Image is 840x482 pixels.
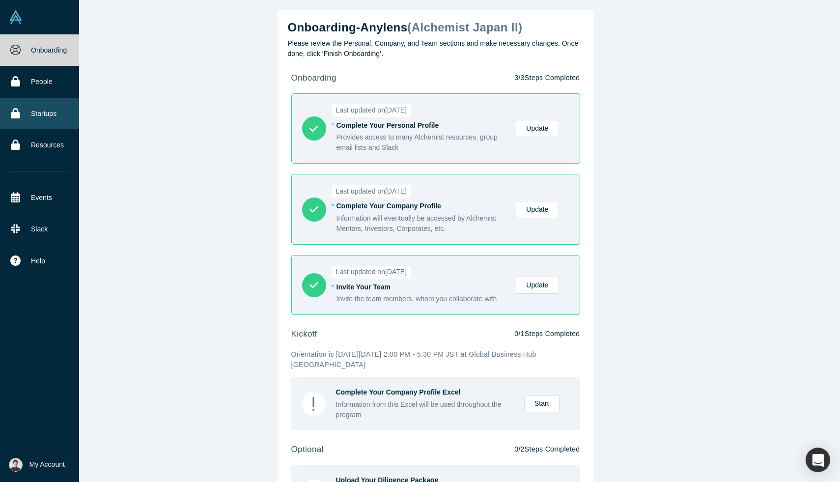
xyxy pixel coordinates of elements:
span: Help [31,256,45,266]
div: Complete Your Company Profile [336,201,506,211]
img: Katsutoshi Tabata's Account [9,458,23,472]
strong: kickoff [291,329,317,339]
a: Update [516,201,559,218]
span: My Account [29,459,65,470]
strong: onboarding [291,73,336,83]
div: Information will eventually be accessed by Alchemist Mentors, Investors, Corporates, etc. [336,213,506,234]
strong: optional [291,445,324,454]
a: Update [516,277,559,294]
div: Provides access to many Alchemist resources, group email lists and Slack [336,132,506,153]
p: Please review the Personal, Company, and Team sections and make necessary changes. Once done, cli... [288,38,584,59]
div: Invite Your Team [336,282,506,292]
a: Update [516,120,559,137]
span: Last updated on [DATE] [332,266,412,279]
div: Complete Your Personal Profile [336,120,506,131]
button: My Account [9,458,65,472]
span: ( Alchemist Japan II ) [407,21,522,34]
div: Invite the team members, whom you collaborate with [336,294,506,304]
span: Last updated on [DATE] [332,185,412,198]
img: Alchemist Vault Logo [9,10,23,24]
span: Orientation is [DATE][DATE] 2:00 PM - 5:30 PM JST at Global Business Hub [GEOGRAPHIC_DATA] [291,350,536,369]
a: Start [524,395,560,412]
p: 0 / 2 Steps Completed [514,444,580,454]
p: 0 / 1 Steps Completed [514,329,580,339]
p: 3 / 3 Steps Completed [514,73,580,83]
div: Complete Your Company Profile Excel [336,387,514,397]
h2: Onboarding - Anylens [288,21,584,35]
span: Last updated on [DATE] [332,104,412,117]
div: Information from this Excel will be used throughout the program [336,399,514,420]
